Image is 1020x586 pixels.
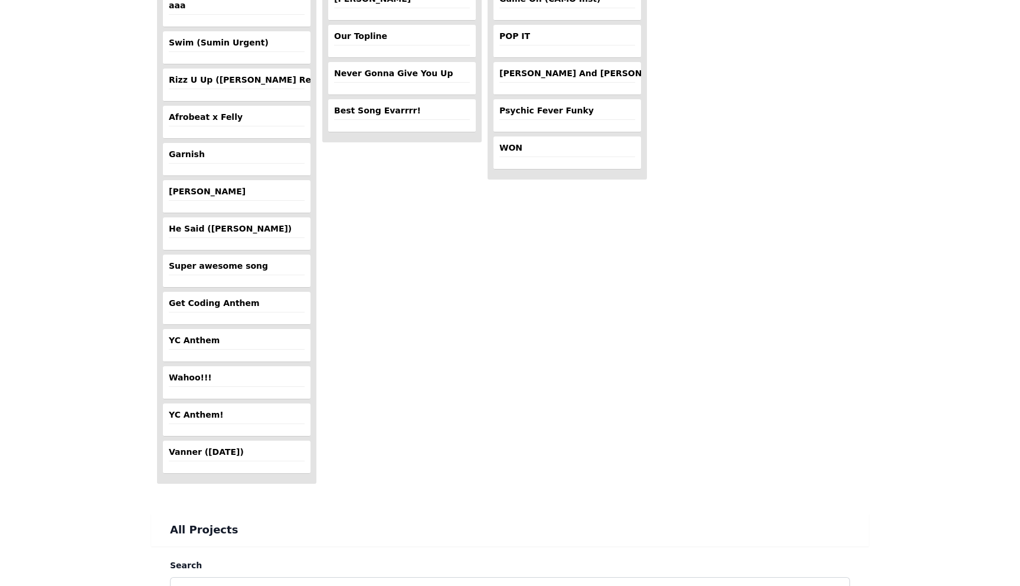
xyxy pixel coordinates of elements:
h1: All Projects [170,523,850,537]
span: WON [499,142,587,153]
span: Garnish [169,149,257,159]
span: YC Anthem [169,335,257,346]
span: Afrobeat x Felly [169,112,257,122]
span: Swim (Sumin Urgent) [169,37,264,48]
label: Search [170,558,850,572]
span: Wahoo!!! [169,372,257,383]
span: Psychic Fever Funky [499,105,594,116]
span: Best Song Evarrrr! [334,105,422,116]
span: He Said ([PERSON_NAME]) [169,223,264,234]
span: Vanner ([DATE]) [169,447,257,457]
span: Never Gonna Give You Up [334,68,429,79]
span: Our Topline [334,31,422,41]
span: Rizz U Up ([PERSON_NAME] Remix) [169,74,264,85]
span: POP IT [499,31,587,41]
span: Super awesome song [169,261,264,271]
span: Get Coding Anthem [169,298,260,308]
span: [PERSON_NAME] And [PERSON_NAME] REMIX [499,68,594,79]
span: YC Anthem! [169,409,257,420]
span: [PERSON_NAME] [169,186,257,197]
